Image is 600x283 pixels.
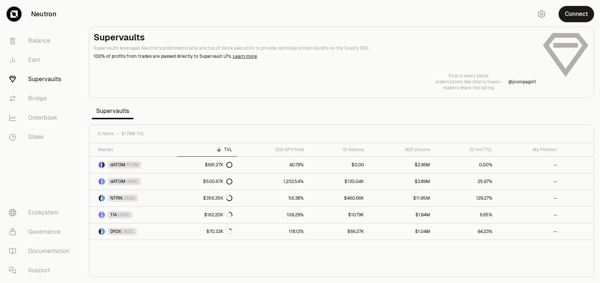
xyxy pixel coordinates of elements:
[368,157,435,173] a: $2.96M
[308,190,368,206] a: $460.66K
[126,179,138,184] span: USDC
[501,147,557,153] div: My Position
[182,147,232,153] div: TVL
[237,223,308,240] a: 118.12%
[203,179,232,184] div: $500.67K
[206,229,232,234] div: $70.33K
[3,89,80,108] a: Bridge
[497,207,561,223] a: --
[99,195,101,201] img: NTRN Logo
[89,157,177,173] a: dATOM LogoATOM LogodATOMATOM
[94,45,536,51] p: Supervaults leverages Neutron's enshrined oracle and top of block execution to provide optimally ...
[508,79,536,85] p: @ jcompagni1
[177,207,236,223] a: $162.20K
[3,222,80,242] a: Governance
[98,131,114,137] span: 5 items
[559,6,594,22] button: Connect
[121,131,145,137] span: $1.78M TVL
[102,212,105,218] img: USDC Logo
[3,50,80,70] a: Earn
[94,31,536,43] h2: Supervaults
[508,79,536,85] a: @jcompagni1
[435,223,497,240] a: 94.23%
[204,212,232,218] div: $162.20K
[308,173,368,190] a: $130.04K
[435,157,497,173] a: 0.00%
[98,147,173,153] div: Market
[237,157,308,173] a: 40.79%
[3,31,80,50] a: Balance
[177,173,236,190] a: $500.67K
[99,179,101,184] img: dATOM Logo
[102,162,105,168] img: ATOM Logo
[94,53,536,60] p: 100% of profits from trades are passed directly to Supervault LPs.
[3,108,80,127] a: Orderbook
[368,190,435,206] a: $11.95M
[110,179,125,184] span: dATOM
[368,173,435,190] a: $3.89M
[435,73,502,91] a: First in every block,orders bloom like cherry trees—makers share the spring.
[435,79,502,85] p: orders bloom like cherry trees—
[89,223,177,240] a: DYDX LogoUSDC LogoDYDXUSDC
[373,147,430,153] div: 30D Volume
[497,223,561,240] a: --
[177,157,236,173] a: $691.27K
[237,190,308,206] a: 56.38%
[497,190,561,206] a: --
[435,207,497,223] a: 6.65%
[3,242,80,261] a: Documentation
[3,203,80,222] a: Ecosystem
[177,223,236,240] a: $70.33K
[237,173,308,190] a: 1,233.54%
[241,147,304,153] div: 30D APY/hold
[89,207,177,223] a: TIA LogoUSDC LogoTIAUSDC
[118,212,130,218] span: USDC
[110,162,125,168] span: dATOM
[368,223,435,240] a: $1.04M
[110,195,122,201] span: NTRN
[435,173,497,190] a: 25.97%
[435,85,502,91] p: makers share the spring.
[435,73,502,79] p: First in every block,
[102,229,105,234] img: USDC Logo
[89,173,177,190] a: dATOM LogoUSDC LogodATOMUSDC
[122,229,134,234] span: USDC
[439,147,492,153] div: 1D Vol/TVL
[102,179,105,184] img: USDC Logo
[123,195,135,201] span: USDC
[99,162,101,168] img: dATOM Logo
[233,53,257,59] a: Learn more
[102,195,105,201] img: USDC Logo
[3,70,80,89] a: Supervaults
[110,229,121,234] span: DYDX
[99,229,101,234] img: DYDX Logo
[497,173,561,190] a: --
[497,157,561,173] a: --
[177,190,236,206] a: $356.35K
[89,190,177,206] a: NTRN LogoUSDC LogoNTRNUSDC
[308,207,368,223] a: $10.79K
[368,207,435,223] a: $1.84M
[3,127,80,147] a: Stake
[3,261,80,280] a: Support
[205,162,232,168] div: $691.27K
[110,212,117,218] span: TIA
[99,212,101,218] img: TIA Logo
[203,195,232,201] div: $356.35K
[435,190,497,206] a: 129.27%
[308,223,368,240] a: $66.27K
[237,207,308,223] a: 109.29%
[308,157,368,173] a: $0.00
[92,104,134,119] span: Supervaults
[313,147,364,153] div: 1D Volume
[126,162,139,168] span: ATOM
